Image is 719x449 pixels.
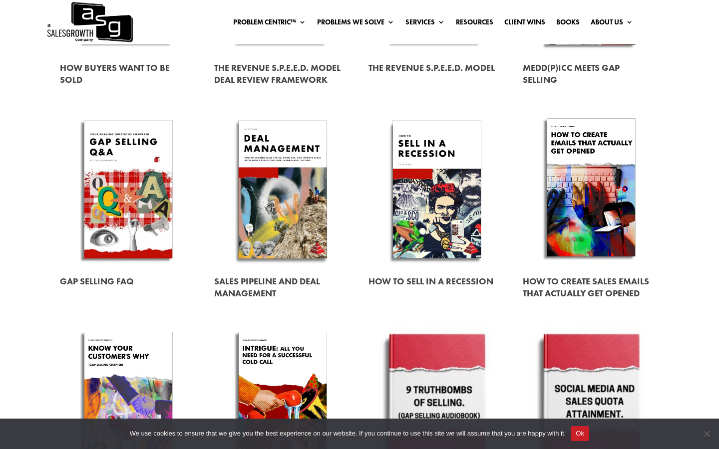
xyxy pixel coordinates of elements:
a: About Us [591,18,633,29]
a: Services [405,18,445,29]
a: Problem Centric™ [233,18,306,29]
a: Problems We Solve [317,18,394,29]
span: No [702,429,712,439]
a: Resources [456,18,493,29]
span: We use cookies to ensure that we give you the best experience on our website. If you continue to ... [130,429,566,439]
a: Client Wins [504,18,545,29]
button: Ok [571,426,589,441]
a: Books [556,18,580,29]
